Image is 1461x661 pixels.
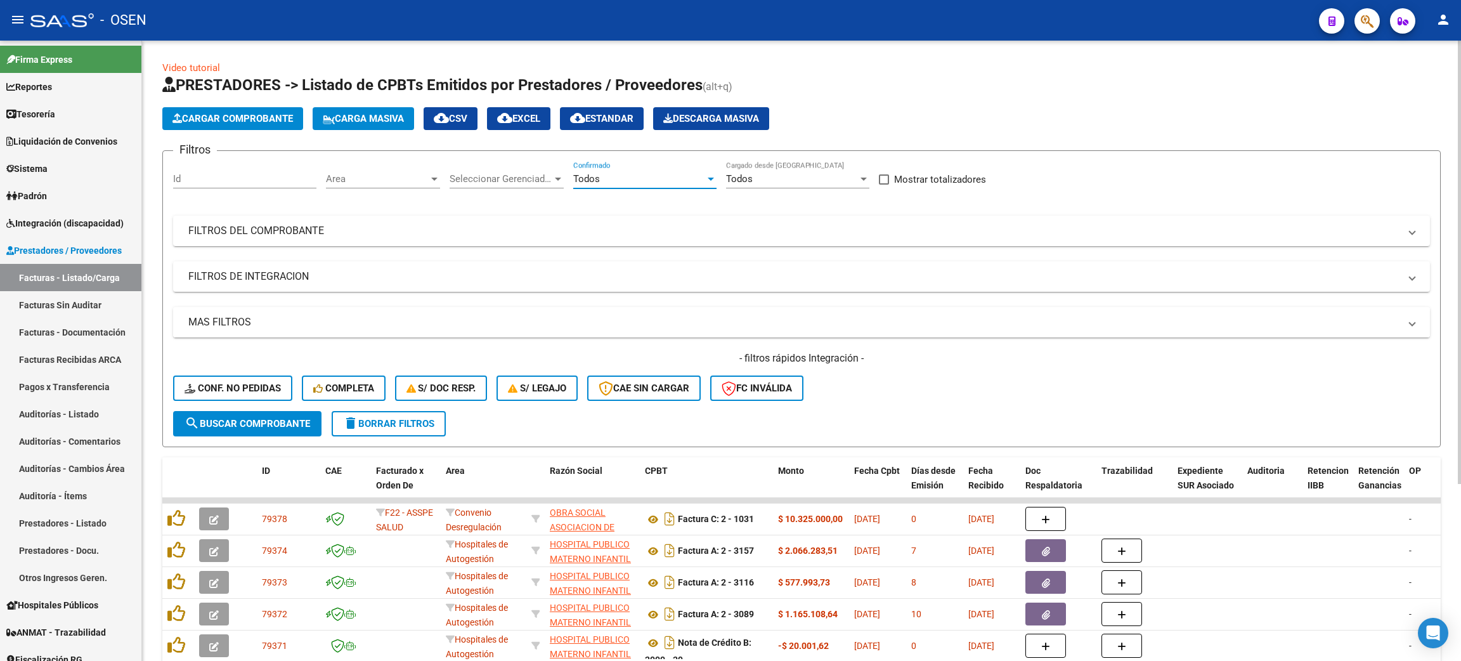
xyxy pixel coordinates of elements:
mat-expansion-panel-header: MAS FILTROS [173,307,1430,337]
strong: $ 2.066.283,51 [778,546,838,556]
datatable-header-cell: Auditoria [1242,457,1302,513]
span: Días desde Emisión [911,466,956,490]
span: Hospitales Públicos [6,598,98,612]
span: Seleccionar Gerenciador [450,173,552,185]
span: F22 - ASSPE SALUD [376,507,433,532]
datatable-header-cell: Area [441,457,526,513]
span: Mostrar totalizadores [894,172,986,187]
mat-panel-title: FILTROS DE INTEGRACION [188,270,1399,284]
button: Descarga Masiva [653,107,769,130]
span: OP [1409,466,1421,476]
span: - [1409,609,1412,619]
mat-icon: menu [10,12,25,27]
span: ID [262,466,270,476]
datatable-header-cell: Retención Ganancias [1353,457,1404,513]
datatable-header-cell: Monto [773,457,849,513]
span: Auditoria [1247,466,1285,476]
span: Prestadores / Proveedores [6,244,122,258]
strong: -$ 20.001,62 [778,641,829,651]
span: [DATE] [854,514,880,524]
span: - [1409,514,1412,524]
i: Descargar documento [661,604,678,624]
button: Estandar [560,107,644,130]
span: [DATE] [854,609,880,619]
mat-icon: cloud_download [497,110,512,126]
span: 79373 [262,577,287,587]
span: - [1409,577,1412,587]
span: CSV [434,113,467,124]
span: [DATE] [968,577,994,587]
span: Doc Respaldatoria [1025,466,1082,490]
span: 79371 [262,641,287,651]
span: Expediente SUR Asociado [1178,466,1234,490]
span: Fecha Recibido [968,466,1004,490]
span: - [1409,641,1412,651]
div: 30707211306 [550,506,635,532]
span: Carga Masiva [323,113,404,124]
datatable-header-cell: Retencion IIBB [1302,457,1353,513]
span: FC Inválida [722,383,792,394]
button: Conf. no pedidas [173,376,292,401]
span: Convenio Desregulación [446,507,502,532]
datatable-header-cell: Fecha Cpbt [849,457,906,513]
span: Monto [778,466,804,476]
i: Descargar documento [661,540,678,561]
span: Trazabilidad [1101,466,1153,476]
span: 8 [911,577,916,587]
strong: Factura C: 2 - 1031 [678,514,754,525]
strong: $ 10.325.000,00 [778,514,843,524]
span: Conf. no pedidas [185,383,281,394]
span: Hospitales de Autogestión [446,539,508,564]
datatable-header-cell: ID [257,457,320,513]
span: Area [446,466,465,476]
span: [DATE] [854,577,880,587]
button: CAE SIN CARGAR [587,376,701,401]
span: 79378 [262,514,287,524]
span: Hospitales de Autogestión [446,571,508,596]
span: Fecha Cpbt [854,466,900,476]
span: Completa [313,383,374,394]
button: S/ legajo [497,376,578,401]
span: Reportes [6,80,52,94]
span: [DATE] [968,641,994,651]
span: Area [326,173,429,185]
mat-panel-title: FILTROS DEL COMPROBANTE [188,224,1399,238]
span: Buscar Comprobante [185,418,310,429]
a: Video tutorial [162,62,220,74]
button: Completa [302,376,386,401]
span: [DATE] [968,546,994,556]
span: S/ Doc Resp. [406,383,476,394]
span: Liquidación de Convenios [6,134,117,148]
span: CAE [325,466,342,476]
datatable-header-cell: Facturado x Orden De [371,457,441,513]
span: HOSPITAL PUBLICO MATERNO INFANTIL SOCIEDAD DEL ESTADO [550,539,631,592]
div: 30711560099 [550,601,635,627]
i: Descargar documento [661,572,678,592]
datatable-header-cell: Doc Respaldatoria [1020,457,1096,513]
strong: Factura A: 2 - 3157 [678,546,754,556]
h3: Filtros [173,141,217,159]
datatable-header-cell: Razón Social [545,457,640,513]
span: [DATE] [968,609,994,619]
mat-expansion-panel-header: FILTROS DE INTEGRACION [173,261,1430,292]
datatable-header-cell: Fecha Recibido [963,457,1020,513]
span: Retencion IIBB [1308,466,1349,490]
mat-icon: cloud_download [570,110,585,126]
span: Retención Ganancias [1358,466,1401,490]
datatable-header-cell: Trazabilidad [1096,457,1172,513]
span: 7 [911,546,916,556]
button: CSV [424,107,477,130]
button: Cargar Comprobante [162,107,303,130]
strong: $ 1.165.108,64 [778,609,838,619]
strong: Factura A: 2 - 3089 [678,610,754,620]
button: FC Inválida [710,376,803,401]
button: EXCEL [487,107,550,130]
span: 0 [911,514,916,524]
datatable-header-cell: CAE [320,457,371,513]
span: (alt+q) [703,81,732,93]
span: Sistema [6,162,48,176]
span: Hospitales de Autogestión [446,603,508,627]
span: PRESTADORES -> Listado de CPBTs Emitidos por Prestadores / Proveedores [162,76,703,94]
div: Open Intercom Messenger [1418,618,1448,648]
i: Descargar documento [661,509,678,529]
